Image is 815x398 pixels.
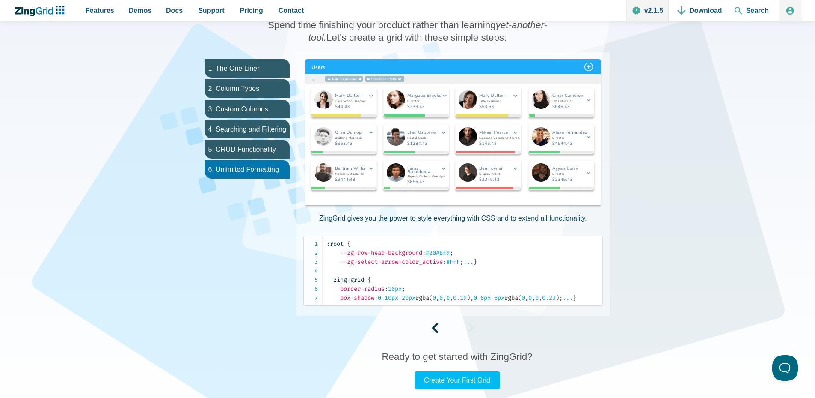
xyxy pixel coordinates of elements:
[525,294,528,302] span: ,
[326,240,344,248] span: :root
[556,294,559,302] span: )
[166,5,183,16] span: Docs
[422,249,426,257] span: :
[258,19,557,44] h3: Spend time finishing your product rather than learning Let's create a grid with these simple steps:
[573,294,576,302] span: }
[772,355,798,381] iframe: Toggle Customer Support
[539,294,542,302] span: ,
[385,285,388,293] span: :
[205,120,290,138] li: 4. Searching and Filtering
[205,140,290,159] li: 5. CRUD Functionality
[415,294,429,302] span: rgba
[340,249,422,257] span: --zg-row-head-background
[450,294,453,302] span: ,
[319,212,587,224] p: ZingGrid gives you the power to style everything with CSS and to extend all functionality.
[340,258,443,266] span: --zg-select-arrow-color_active
[205,160,290,179] li: 6. Unlimited Formatting
[367,276,371,284] span: {
[470,294,474,302] span: ,
[460,258,463,266] span: ;
[443,258,446,266] span: :
[333,276,364,284] span: zing-grid
[14,6,69,16] a: ZingChart Logo. Click to return to the homepage
[198,5,224,16] span: Support
[436,294,439,302] span: ,
[559,294,563,302] span: ;
[205,79,290,98] li: 2. Column Types
[443,294,446,302] span: ,
[474,258,477,266] span: }
[450,249,453,257] span: ;
[240,5,263,16] span: Pricing
[518,294,522,302] span: (
[86,5,114,16] span: Features
[504,294,518,302] span: rgba
[429,294,433,302] span: (
[340,285,385,293] span: border-radius
[279,5,304,16] span: Contact
[374,294,378,302] span: :
[129,5,151,16] span: Demos
[532,294,535,302] span: ,
[467,294,470,302] span: )
[326,239,602,302] code: #20ABF9 #FFF ... 10px 0 10px 20px 0 0 0 0.19 0 6px 6px 0 0 0 0.23 ...
[340,294,374,302] span: box-shadow
[382,350,532,363] h3: Ready to get started with ZingGrid?
[205,59,290,78] li: 1. The One Liner
[415,371,500,389] a: Create Your First Grid
[205,100,290,118] li: 3. Custom Columns
[347,240,350,248] span: {
[402,285,405,293] span: ;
